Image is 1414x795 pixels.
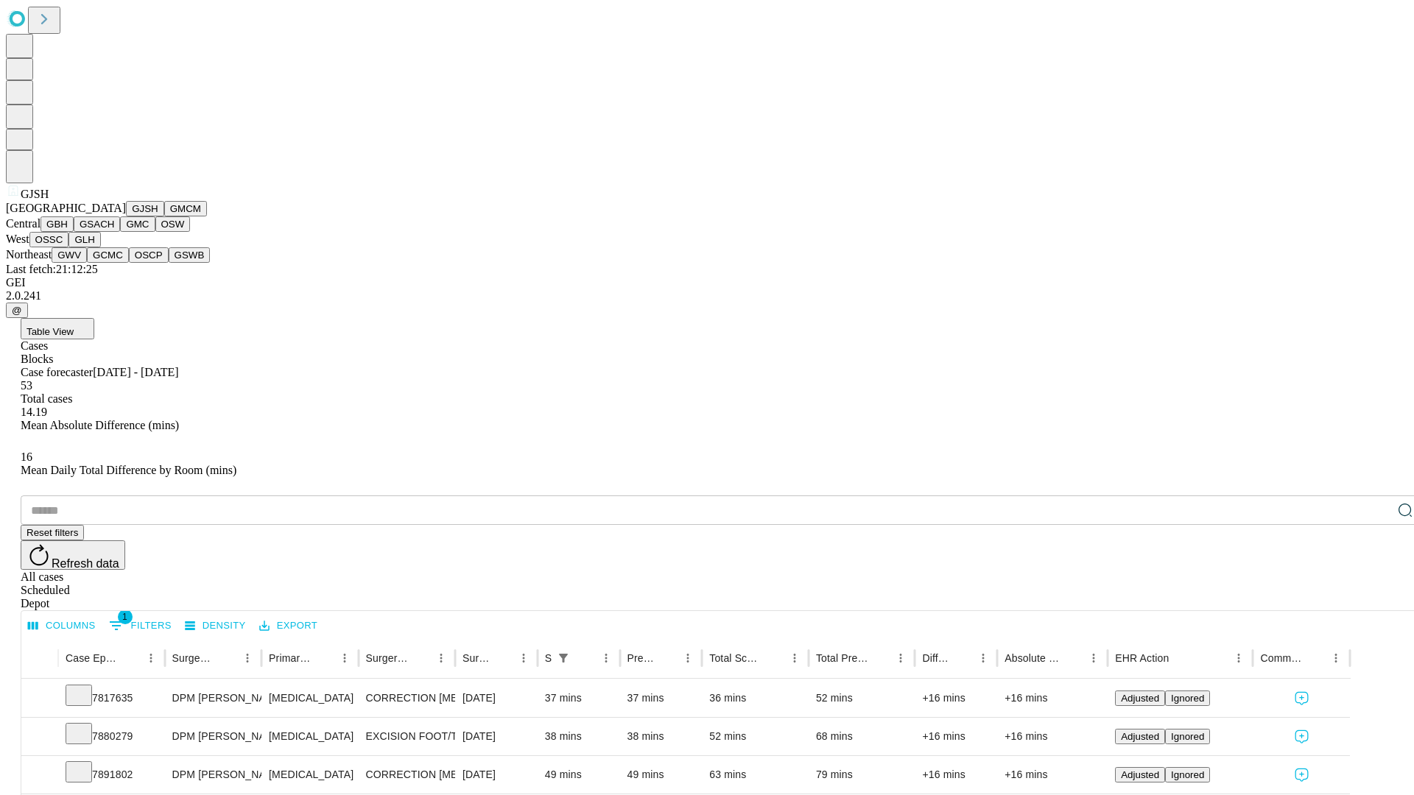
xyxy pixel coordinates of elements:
button: Expand [29,724,51,750]
div: Comments [1260,652,1303,664]
button: OSW [155,216,191,232]
button: Menu [596,648,616,668]
div: +16 mins [1005,756,1100,794]
div: 52 mins [816,679,908,717]
button: Menu [890,648,911,668]
span: Reset filters [27,527,78,538]
div: Surgery Name [366,652,409,664]
span: Case forecaster [21,366,93,378]
div: 68 mins [816,718,908,755]
button: Expand [29,686,51,712]
button: GSWB [169,247,211,263]
div: +16 mins [922,718,990,755]
button: Adjusted [1115,767,1165,782]
button: Menu [973,648,993,668]
div: [DATE] [462,756,530,794]
div: 49 mins [545,756,613,794]
button: Sort [1063,648,1083,668]
div: EHR Action [1115,652,1169,664]
div: DPM [PERSON_NAME] [PERSON_NAME] [172,679,254,717]
span: 16 [21,451,32,463]
div: Difference [922,652,951,664]
button: Ignored [1165,690,1210,706]
button: GBH [41,216,74,232]
span: Mean Absolute Difference (mins) [21,419,179,431]
div: +16 mins [1005,718,1100,755]
span: 1 [118,609,133,624]
div: +16 mins [922,756,990,794]
button: GMCM [164,201,207,216]
button: Export [256,615,321,637]
button: Sort [120,648,141,668]
button: Density [181,615,250,637]
button: Adjusted [1115,690,1165,706]
button: Sort [1305,648,1326,668]
div: GEI [6,276,1408,289]
span: Adjusted [1121,731,1159,742]
div: [DATE] [462,679,530,717]
div: Scheduled In Room Duration [545,652,552,664]
div: 7891802 [66,756,158,794]
span: [GEOGRAPHIC_DATA] [6,202,126,214]
button: Menu [237,648,258,668]
span: Ignored [1171,693,1204,704]
span: Mean Daily Total Difference by Room (mins) [21,464,236,476]
div: DPM [PERSON_NAME] [PERSON_NAME] [172,718,254,755]
div: Primary Service [269,652,312,664]
div: 7880279 [66,718,158,755]
div: 37 mins [627,679,695,717]
button: Sort [217,648,237,668]
div: 38 mins [545,718,613,755]
div: Predicted In Room Duration [627,652,656,664]
button: GSACH [74,216,120,232]
div: CORRECTION [MEDICAL_DATA] [366,679,448,717]
button: Sort [657,648,678,668]
span: Total cases [21,392,72,405]
span: West [6,233,29,245]
button: Sort [575,648,596,668]
div: 49 mins [627,756,695,794]
div: Surgery Date [462,652,491,664]
div: 52 mins [709,718,801,755]
div: Absolute Difference [1005,652,1061,664]
button: Refresh data [21,540,125,570]
button: Menu [1228,648,1249,668]
button: Expand [29,763,51,788]
button: Menu [141,648,161,668]
button: GWV [52,247,87,263]
div: CORRECTION [MEDICAL_DATA], DISTAL [MEDICAL_DATA] [MEDICAL_DATA] [366,756,448,794]
button: OSCP [129,247,169,263]
div: 63 mins [709,756,801,794]
div: 38 mins [627,718,695,755]
button: Sort [410,648,431,668]
button: Sort [764,648,784,668]
button: Menu [1326,648,1346,668]
span: Northeast [6,248,52,261]
div: 37 mins [545,679,613,717]
span: Table View [27,326,74,337]
div: Surgeon Name [172,652,215,664]
span: 53 [21,379,32,392]
button: Sort [314,648,334,668]
span: Adjusted [1121,693,1159,704]
div: EXCISION FOOT/TOE SUBQ TUMOR, 1.5 CM OR MORE [366,718,448,755]
button: Select columns [24,615,99,637]
button: Sort [1170,648,1191,668]
button: Table View [21,318,94,339]
button: Show filters [553,648,574,668]
span: 14.19 [21,406,47,418]
button: GJSH [126,201,164,216]
button: Adjusted [1115,729,1165,744]
span: Ignored [1171,731,1204,742]
button: OSSC [29,232,69,247]
div: Case Epic Id [66,652,119,664]
button: Sort [493,648,513,668]
div: 7817635 [66,679,158,717]
button: Menu [678,648,698,668]
div: 36 mins [709,679,801,717]
button: Ignored [1165,767,1210,782]
button: GCMC [87,247,129,263]
button: Sort [870,648,890,668]
div: Total Predicted Duration [816,652,869,664]
div: 1 active filter [553,648,574,668]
